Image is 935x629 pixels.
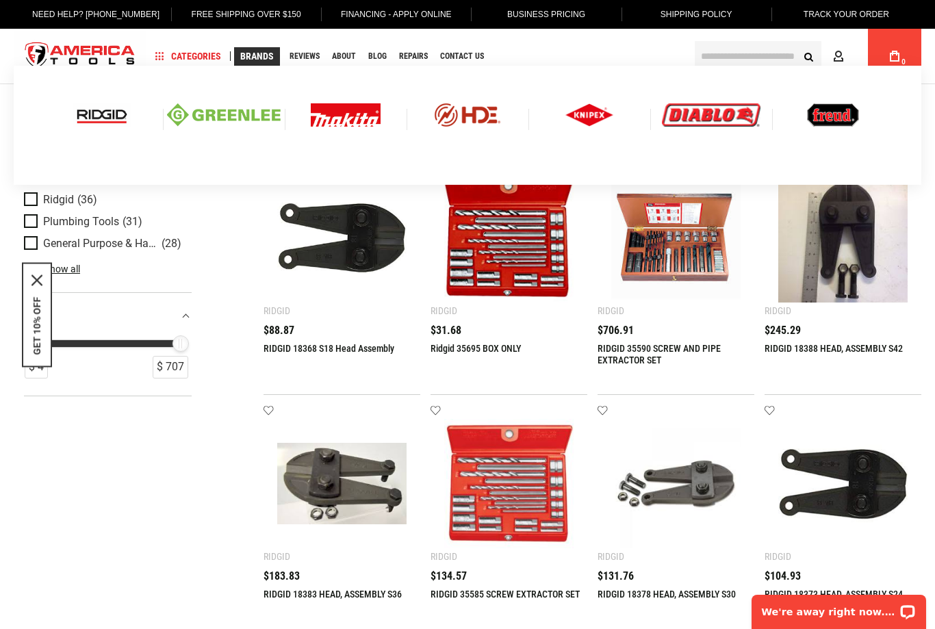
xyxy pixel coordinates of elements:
[123,216,142,228] span: (31)
[393,47,434,66] a: Repairs
[611,419,741,548] img: RIDGID 18378 HEAD, ASSEMBLY S30
[43,194,74,206] span: Ridgid
[24,214,188,229] a: Plumbing Tools (31)
[162,238,181,250] span: (28)
[431,551,457,562] div: Ridgid
[264,551,290,562] div: Ridgid
[24,307,192,325] div: price
[283,47,326,66] a: Reviews
[765,325,801,336] span: $245.29
[24,192,188,207] a: Ridgid (36)
[31,274,42,285] button: Close
[411,103,524,127] img: HDE logo
[765,343,903,354] a: RIDGID 18388 HEAD, ASSEMBLY S42
[611,173,741,303] img: RIDGID 35590 SCREW AND PIPE EXTRACTOR SET
[598,551,624,562] div: Ridgid
[444,173,574,303] img: Ridgid 35695 BOX ONLY
[290,52,320,60] span: Reviews
[661,10,732,19] span: Shipping Policy
[264,343,394,354] a: RIDGID 18368 S18 Head Assembly
[153,356,188,378] div: $ 707
[431,571,467,582] span: $134.57
[434,47,490,66] a: Contact Us
[24,124,192,396] div: Product Filters
[431,589,580,600] a: RIDGID 35585 SCREW EXTRACTOR SET
[277,419,407,548] img: RIDGID 18383 HEAD, ASSEMBLY S36
[43,216,119,228] span: Plumbing Tools
[778,419,908,548] img: RIDGID 18373 HEAD, ASSEMBLY S24
[598,571,634,582] span: $131.76
[31,296,42,355] button: GET 10% OFF
[240,51,274,61] span: Brands
[167,103,281,127] img: Greenlee logo
[24,236,188,251] a: General Purpose & Hand Tools (28)
[431,305,457,316] div: Ridgid
[431,325,461,336] span: $31.68
[31,274,42,285] svg: close icon
[778,173,908,303] img: RIDGID 18388 HEAD, ASSEMBLY S42
[807,103,859,127] img: Freud logo
[765,571,801,582] span: $104.93
[311,103,381,127] img: Makita Logo
[444,419,574,548] img: RIDGID 35585 SCREW EXTRACTOR SET
[431,343,521,354] a: Ridgid 35695 BOX ONLY
[368,52,387,60] span: Blog
[743,586,935,629] iframe: LiveChat chat widget
[362,47,393,66] a: Blog
[43,238,158,250] span: General Purpose & Hand Tools
[765,305,791,316] div: Ridgid
[264,571,300,582] span: $183.83
[14,31,146,82] img: America Tools
[234,47,280,66] a: Brands
[14,31,146,82] a: store logo
[264,325,294,336] span: $88.87
[440,52,484,60] span: Contact Us
[149,47,227,66] a: Categories
[901,58,906,66] span: 0
[77,194,97,206] span: (36)
[598,343,721,365] a: RIDGID 35590 SCREW AND PIPE EXTRACTOR SET
[399,52,428,60] span: Repairs
[25,356,48,378] div: $ 4
[598,305,624,316] div: Ridgid
[795,43,821,69] button: Search
[662,103,760,127] img: Diablo logo
[765,551,791,562] div: Ridgid
[277,173,407,303] img: RIDGID 18368 S18 Head Assembly
[264,305,290,316] div: Ridgid
[565,103,613,127] img: Knipex logo
[332,52,356,60] span: About
[24,264,80,274] a: Show all
[598,325,634,336] span: $706.91
[882,29,908,84] a: 0
[73,103,130,127] img: Ridgid logo
[264,589,402,600] a: RIDGID 18383 HEAD, ASSEMBLY S36
[598,589,736,600] a: RIDGID 18378 HEAD, ASSEMBLY S30
[326,47,362,66] a: About
[155,51,221,61] span: Categories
